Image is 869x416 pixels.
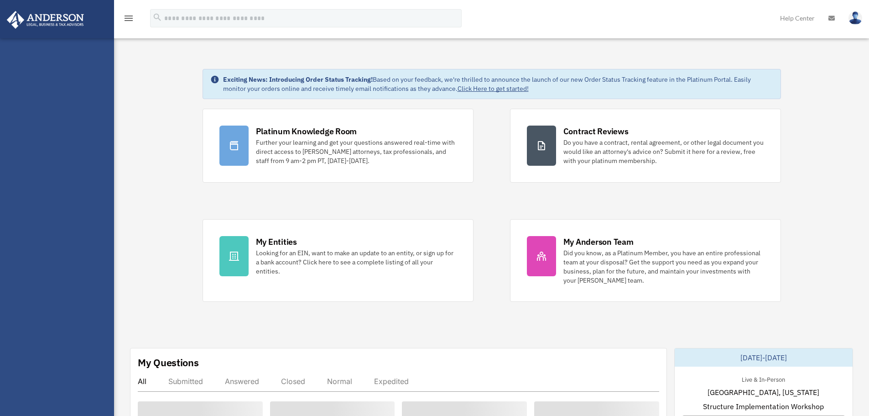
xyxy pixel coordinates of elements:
[223,75,773,93] div: Based on your feedback, we're thrilled to announce the launch of our new Order Status Tracking fe...
[708,387,819,398] span: [GEOGRAPHIC_DATA], [US_STATE]
[138,356,199,369] div: My Questions
[152,12,162,22] i: search
[563,138,764,165] div: Do you have a contract, rental agreement, or other legal document you would like an attorney's ad...
[848,11,862,25] img: User Pic
[734,374,792,384] div: Live & In-Person
[563,126,629,137] div: Contract Reviews
[4,11,87,29] img: Anderson Advisors Platinum Portal
[675,348,853,367] div: [DATE]-[DATE]
[458,84,529,93] a: Click Here to get started!
[123,16,134,24] a: menu
[281,377,305,386] div: Closed
[703,401,824,412] span: Structure Implementation Workshop
[510,109,781,183] a: Contract Reviews Do you have a contract, rental agreement, or other legal document you would like...
[203,219,474,302] a: My Entities Looking for an EIN, want to make an update to an entity, or sign up for a bank accoun...
[256,248,457,276] div: Looking for an EIN, want to make an update to an entity, or sign up for a bank account? Click her...
[123,13,134,24] i: menu
[138,377,146,386] div: All
[563,236,634,247] div: My Anderson Team
[256,138,457,165] div: Further your learning and get your questions answered real-time with direct access to [PERSON_NAM...
[203,109,474,183] a: Platinum Knowledge Room Further your learning and get your questions answered real-time with dire...
[510,219,781,302] a: My Anderson Team Did you know, as a Platinum Member, you have an entire professional team at your...
[327,377,352,386] div: Normal
[168,377,203,386] div: Submitted
[563,248,764,285] div: Did you know, as a Platinum Member, you have an entire professional team at your disposal? Get th...
[225,377,259,386] div: Answered
[256,236,297,247] div: My Entities
[374,377,409,386] div: Expedited
[223,75,373,84] strong: Exciting News: Introducing Order Status Tracking!
[256,126,357,137] div: Platinum Knowledge Room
